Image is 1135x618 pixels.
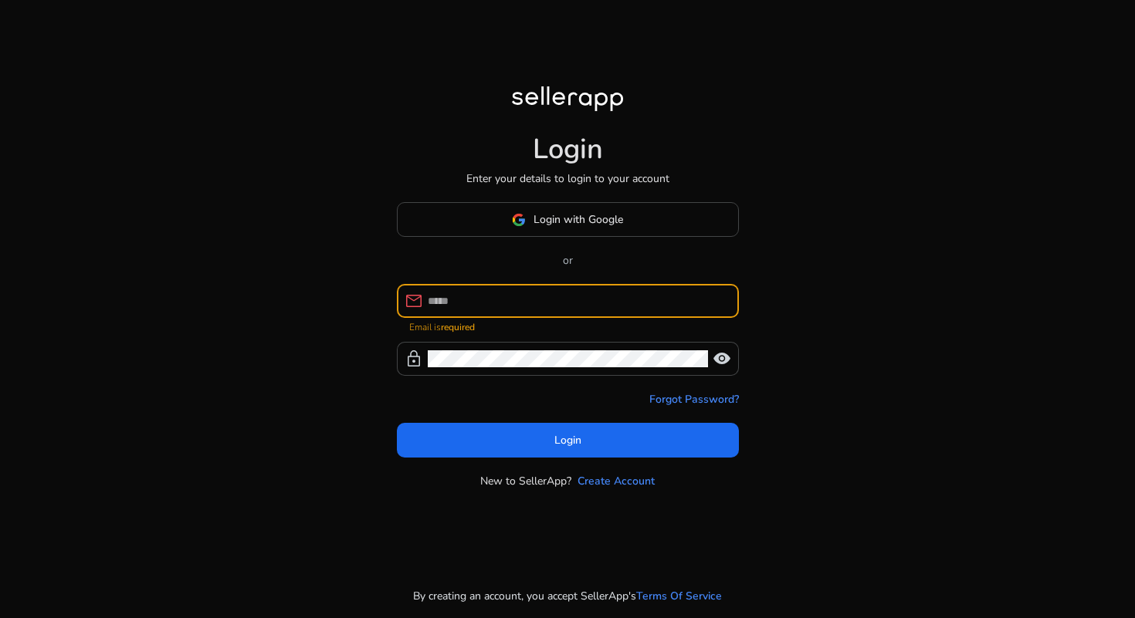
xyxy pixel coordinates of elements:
[409,318,727,334] mat-error: Email is
[441,321,475,333] strong: required
[405,350,423,368] span: lock
[480,473,571,489] p: New to SellerApp?
[534,211,623,228] span: Login with Google
[397,252,739,268] p: or
[533,133,603,166] h1: Login
[512,213,526,227] img: google-logo.svg
[554,432,581,448] span: Login
[578,473,655,489] a: Create Account
[397,202,739,237] button: Login with Google
[397,423,739,458] button: Login
[466,171,669,187] p: Enter your details to login to your account
[405,292,423,310] span: mail
[636,588,722,604] a: Terms Of Service
[649,391,739,407] a: Forgot Password?
[713,350,731,368] span: visibility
